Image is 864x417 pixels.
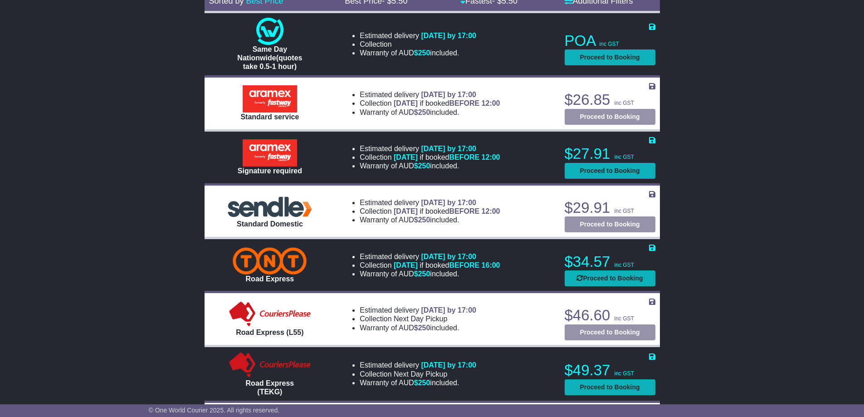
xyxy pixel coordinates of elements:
p: $26.85 [565,91,655,109]
li: Collection [360,207,500,216]
button: Proceed to Booking [565,379,655,395]
span: Road Express (TEKG) [246,379,294,396]
span: [DATE] by 17:00 [421,361,476,369]
span: 250 [418,49,430,57]
span: inc GST [615,315,634,322]
span: 250 [418,216,430,224]
button: Proceed to Booking [565,49,655,65]
span: 12:00 [482,207,500,215]
span: Signature required [238,167,302,175]
img: Aramex: Signature required [243,139,297,167]
span: $ [414,108,430,116]
li: Collection [360,370,476,378]
p: $34.57 [565,253,655,271]
span: inc GST [615,370,634,377]
span: Next Day Pickup [394,370,447,378]
img: Aramex: Standard service [243,85,297,113]
span: inc GST [615,154,634,160]
span: [DATE] by 17:00 [421,253,476,260]
li: Estimated delivery [360,31,476,40]
span: [DATE] by 17:00 [421,91,476,98]
span: [DATE] [394,99,418,107]
span: BEFORE [449,207,479,215]
span: if booked [394,99,500,107]
li: Warranty of AUD included. [360,216,500,224]
span: if booked [394,153,500,161]
p: $27.91 [565,145,655,163]
span: $ [414,49,430,57]
span: [DATE] [394,261,418,269]
span: inc GST [600,41,619,47]
span: Standard service [240,113,299,121]
img: TNT Domestic: Road Express [233,247,307,275]
span: inc GST [615,100,634,106]
li: Collection [360,99,500,108]
span: $ [414,324,430,332]
span: 12:00 [482,99,500,107]
span: 250 [418,324,430,332]
span: BEFORE [449,153,479,161]
img: Sendle: Standard Domestic [225,194,315,219]
span: [DATE] by 17:00 [421,306,476,314]
li: Warranty of AUD included. [360,162,500,170]
li: Estimated delivery [360,252,500,261]
li: Collection [360,261,500,270]
span: BEFORE [449,99,479,107]
li: Estimated delivery [360,144,500,153]
button: Proceed to Booking [565,270,655,286]
span: Road Express (L55) [236,329,303,336]
p: $49.37 [565,361,655,379]
li: Collection [360,314,476,323]
span: $ [414,162,430,170]
span: inc GST [615,262,634,268]
span: $ [414,216,430,224]
span: [DATE] by 17:00 [421,145,476,152]
button: Proceed to Booking [565,163,655,179]
li: Collection [360,40,476,49]
img: One World Courier: Same Day Nationwide(quotes take 0.5-1 hour) [256,18,283,45]
span: 250 [418,270,430,278]
button: Proceed to Booking [565,216,655,232]
span: inc GST [615,208,634,214]
img: CouriersPlease: Road Express (L55) [227,301,313,328]
span: [DATE] by 17:00 [421,199,476,206]
span: 250 [418,379,430,387]
span: © One World Courier 2025. All rights reserved. [149,407,280,414]
span: [DATE] by 17:00 [421,32,476,39]
span: $ [414,270,430,278]
span: 250 [418,162,430,170]
li: Collection [360,153,500,162]
li: Warranty of AUD included. [360,270,500,278]
span: Same Day Nationwide(quotes take 0.5-1 hour) [237,45,302,70]
span: BEFORE [449,261,479,269]
span: $ [414,379,430,387]
li: Warranty of AUD included. [360,378,476,387]
button: Proceed to Booking [565,109,655,125]
button: Proceed to Booking [565,324,655,340]
span: Road Express [246,275,294,283]
span: [DATE] [394,207,418,215]
li: Estimated delivery [360,306,476,314]
span: if booked [394,261,500,269]
span: Standard Domestic [237,220,303,228]
img: CouriersPlease: Road Express (TEKG) [227,352,313,379]
li: Warranty of AUD included. [360,49,476,57]
span: [DATE] [394,153,418,161]
li: Estimated delivery [360,90,500,99]
p: $29.91 [565,199,655,217]
li: Warranty of AUD included. [360,324,476,332]
span: 250 [418,108,430,116]
span: 12:00 [482,153,500,161]
p: POA [565,32,655,50]
span: Next Day Pickup [394,315,447,323]
li: Warranty of AUD included. [360,108,500,117]
li: Estimated delivery [360,198,500,207]
span: if booked [394,207,500,215]
li: Estimated delivery [360,361,476,369]
p: $46.60 [565,306,655,324]
span: 16:00 [482,261,500,269]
